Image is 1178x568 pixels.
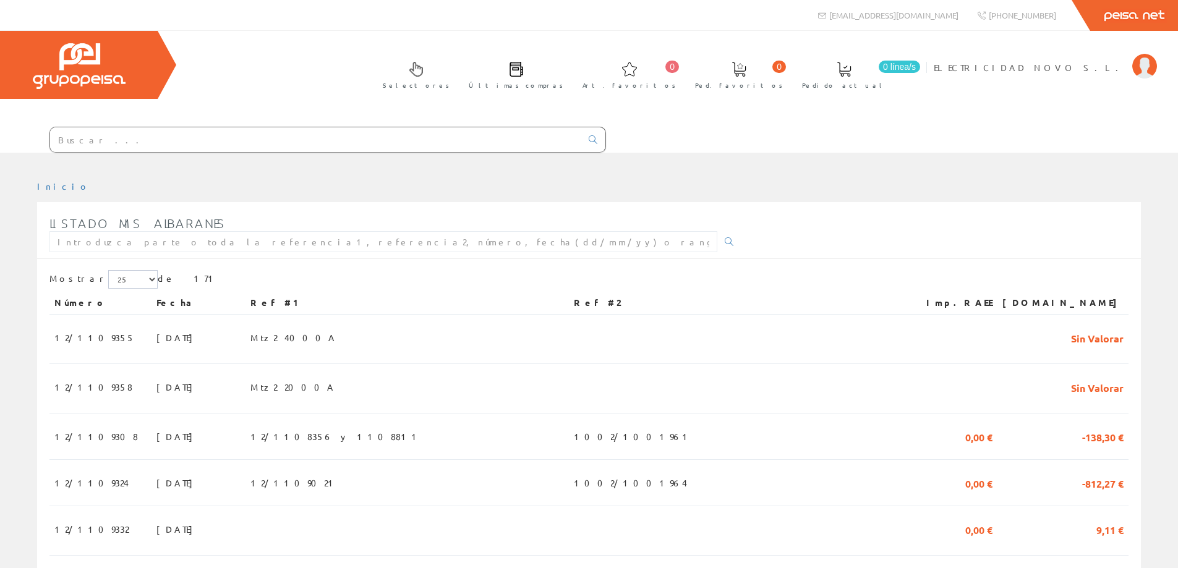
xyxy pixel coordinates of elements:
span: [DATE] [156,519,199,540]
span: 12/1109308 [54,426,138,447]
span: 0,00 € [965,519,992,540]
span: Sin Valorar [1071,376,1124,397]
th: Ref #1 [245,292,569,314]
span: 12/1109332 [54,519,129,540]
a: ELECTRICIDAD NOVO S.L. [934,51,1157,63]
span: [EMAIL_ADDRESS][DOMAIN_NAME] [829,10,958,20]
span: Sin Valorar [1071,327,1124,348]
span: [DATE] [156,472,199,493]
span: [PHONE_NUMBER] [989,10,1056,20]
span: 0 [665,61,679,73]
span: [DATE] [156,426,199,447]
label: Mostrar [49,270,158,289]
input: Introduzca parte o toda la referencia1, referencia2, número, fecha(dd/mm/yy) o rango de fechas(dd... [49,231,717,252]
th: Número [49,292,152,314]
a: Inicio [37,180,90,192]
span: 1002/1001961 [574,426,693,447]
span: 0,00 € [965,472,992,493]
span: -812,27 € [1082,472,1124,493]
span: Ped. favoritos [695,79,783,91]
span: 0 [772,61,786,73]
span: 12/1109324 [54,472,129,493]
a: Últimas compras [456,51,570,96]
th: Fecha [152,292,245,314]
span: Mtz2 2000A [250,376,336,397]
span: 12/1108356 y 1108811 [250,426,422,447]
img: Grupo Peisa [33,43,126,89]
th: [DOMAIN_NAME] [997,292,1129,314]
span: [DATE] [156,376,199,397]
span: 0 línea/s [879,61,920,73]
span: 9,11 € [1096,519,1124,540]
span: Últimas compras [469,79,563,91]
input: Buscar ... [50,127,581,152]
span: Mtz2 4000A [250,327,337,348]
a: Selectores [370,51,456,96]
span: [DATE] [156,327,199,348]
span: 12/1109021 [250,472,338,493]
span: 1002/1001964 [574,472,687,493]
th: Imp.RAEE [905,292,997,314]
span: Listado mis albaranes [49,216,226,231]
span: ELECTRICIDAD NOVO S.L. [934,61,1126,74]
span: 0,00 € [965,426,992,447]
th: Ref #2 [569,292,905,314]
select: Mostrar [108,270,158,289]
span: Pedido actual [802,79,886,91]
span: -138,30 € [1082,426,1124,447]
span: Art. favoritos [583,79,676,91]
span: 12/1109358 [54,376,132,397]
span: Selectores [383,79,450,91]
div: de 171 [49,270,1129,292]
span: 12/1109355 [54,327,135,348]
